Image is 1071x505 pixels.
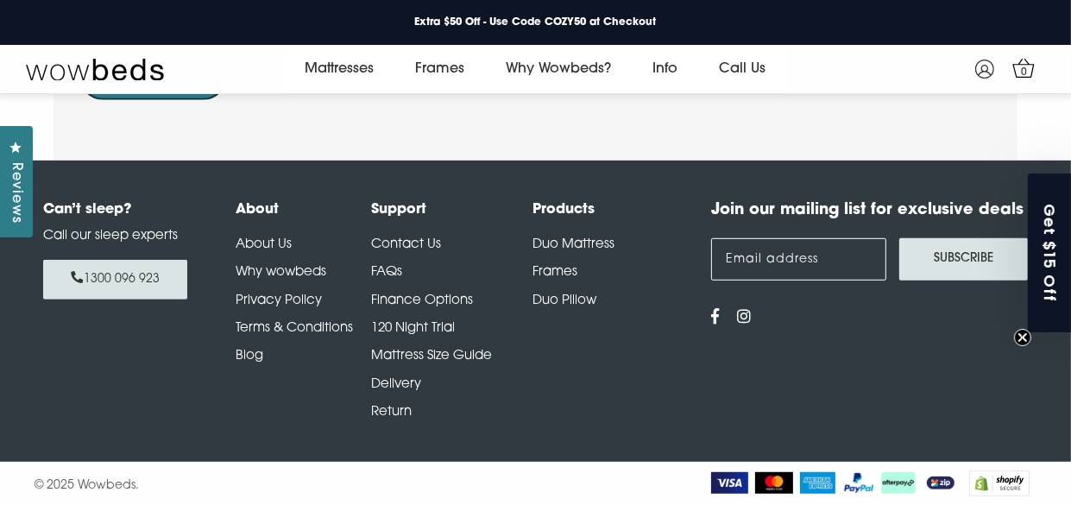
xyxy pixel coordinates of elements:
a: About Us [236,238,293,251]
img: MasterCard Logo [755,472,794,494]
img: AfterPay Logo [881,472,916,494]
h4: Join our mailing list for exclusive deals [711,199,1028,223]
a: Duo Mattress [532,238,614,251]
h4: Can’t sleep? [43,199,193,220]
p: Call our sleep experts [43,227,193,247]
a: 120 Night Trial [371,322,455,335]
h4: Products [532,199,694,220]
button: Subscribe [899,238,1028,281]
a: Extra $50 Off - Use Code COZY50 at Checkout [401,11,671,34]
a: Frames [394,45,485,93]
div: Get $15 OffClose teaser [1028,174,1071,332]
a: Duo Pillow [532,294,596,307]
h4: Support [371,199,532,220]
a: View us on Facebook - opens in a new tab [711,311,720,326]
a: Info [632,45,698,93]
a: Call Us [698,45,786,93]
input: Email address [711,238,886,281]
img: American Express Logo [800,472,835,494]
a: Why Wowbeds? [485,45,632,93]
img: Visa Logo [711,472,748,494]
img: Wow Beds Logo [26,57,164,81]
a: FAQs [371,266,402,279]
img: Shopify secure badge [969,470,1030,496]
div: © 2025 Wowbeds. [35,470,536,496]
h4: About [236,199,372,220]
a: Mattresses [284,45,394,93]
a: 0 [1009,53,1039,83]
a: Why wowbeds [236,266,327,279]
span: 0 [1016,64,1033,81]
a: View us on Instagram - opens in a new tab [737,311,752,326]
a: Mattress Size Guide [371,350,492,363]
a: Delivery [371,378,421,391]
a: Terms & Conditions [236,322,354,335]
a: Finance Options [371,294,473,307]
span: Get $15 Off [1040,203,1062,302]
button: Close teaser [1014,329,1031,346]
a: Frames [532,266,577,279]
img: ZipPay Logo [923,472,959,494]
a: Privacy Policy [236,294,323,307]
img: PayPal Logo [842,472,875,494]
a: Blog [236,350,264,363]
a: Return [371,406,412,419]
a: Contact Us [371,238,441,251]
a: 1300 096 923 [43,260,187,299]
span: Reviews [4,162,27,224]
